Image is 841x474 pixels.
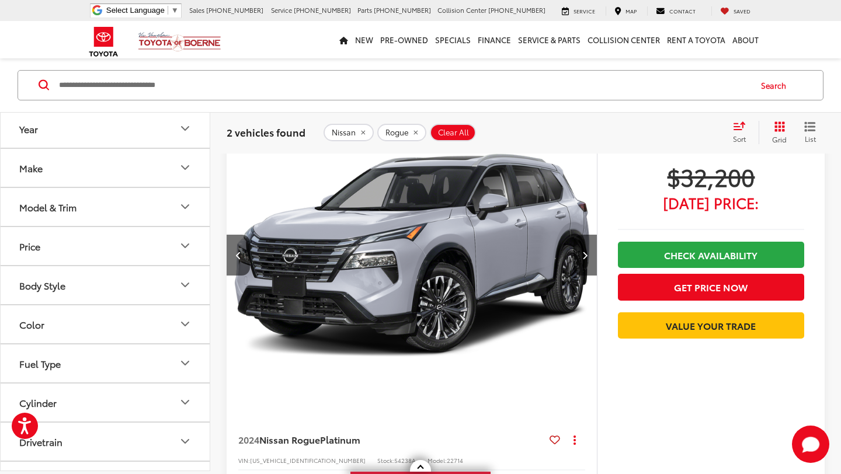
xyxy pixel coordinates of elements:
[19,358,61,369] div: Fuel Type
[19,123,38,134] div: Year
[515,21,584,58] a: Service & Parts: Opens in a new tab
[357,5,372,15] span: Parts
[226,116,598,395] img: 2024 Nissan Rogue Platinum
[1,149,211,187] button: MakeMake
[171,6,179,15] span: ▼
[488,5,545,15] span: [PHONE_NUMBER]
[336,21,352,58] a: Home
[320,433,360,446] span: Platinum
[332,128,356,137] span: Nissan
[238,433,545,446] a: 2024Nissan RoguePlatinum
[394,456,416,465] span: 54238A
[178,434,192,448] div: Drivetrain
[178,278,192,292] div: Body Style
[238,456,250,465] span: VIN:
[19,241,40,252] div: Price
[178,317,192,331] div: Color
[227,125,305,139] span: 2 vehicles found
[733,134,746,144] span: Sort
[178,121,192,135] div: Year
[711,6,759,16] a: My Saved Vehicles
[574,7,595,15] span: Service
[19,162,43,173] div: Make
[138,32,221,52] img: Vic Vaughan Toyota of Boerne
[772,134,787,144] span: Grid
[574,235,597,276] button: Next image
[324,124,374,141] button: remove Nissan
[1,344,211,382] button: Fuel TypeFuel Type
[189,5,204,15] span: Sales
[58,71,750,99] input: Search by Make, Model, or Keyword
[294,5,351,15] span: [PHONE_NUMBER]
[447,456,463,465] span: 22714
[1,305,211,343] button: ColorColor
[377,456,394,465] span: Stock:
[19,319,44,330] div: Color
[19,436,62,447] div: Drivetrain
[669,7,696,15] span: Contact
[574,435,576,444] span: dropdown dots
[178,239,192,253] div: Price
[377,21,432,58] a: Pre-Owned
[82,23,126,61] img: Toyota
[759,121,795,144] button: Grid View
[250,456,366,465] span: [US_VEHICLE_IDENTIFICATION_NUMBER]
[377,124,426,141] button: remove Rogue
[727,121,759,144] button: Select sort value
[19,280,65,291] div: Body Style
[178,161,192,175] div: Make
[618,274,804,300] button: Get Price Now
[437,5,486,15] span: Collision Center
[647,6,704,16] a: Contact
[1,110,211,148] button: YearYear
[227,235,250,276] button: Previous image
[226,116,598,394] a: 2024 Nissan Rogue Platinum2024 Nissan Rogue Platinum2024 Nissan Rogue Platinum2024 Nissan Rogue P...
[430,124,476,141] button: Clear All
[792,426,829,463] svg: Start Chat
[1,384,211,421] button: CylinderCylinder
[226,116,598,394] div: 2024 Nissan Rogue Platinum 2
[178,356,192,370] div: Fuel Type
[238,433,259,446] span: 2024
[584,21,663,58] a: Collision Center
[606,6,645,16] a: Map
[206,5,263,15] span: [PHONE_NUMBER]
[178,395,192,409] div: Cylinder
[1,423,211,461] button: DrivetrainDrivetrain
[1,227,211,265] button: PricePrice
[1,266,211,304] button: Body StyleBody Style
[618,312,804,339] a: Value Your Trade
[385,128,408,137] span: Rogue
[553,6,604,16] a: Service
[734,7,750,15] span: Saved
[792,426,829,463] button: Toggle Chat Window
[663,21,729,58] a: Rent a Toyota
[271,5,292,15] span: Service
[259,433,320,446] span: Nissan Rogue
[438,128,469,137] span: Clear All
[19,201,77,212] div: Model & Trim
[374,5,431,15] span: [PHONE_NUMBER]
[432,21,474,58] a: Specials
[19,397,57,408] div: Cylinder
[618,162,804,191] span: $32,200
[178,200,192,214] div: Model & Trim
[106,6,165,15] span: Select Language
[804,134,816,144] span: List
[625,7,637,15] span: Map
[106,6,179,15] a: Select Language​
[474,21,515,58] a: Finance
[750,71,803,100] button: Search
[618,242,804,268] a: Check Availability
[565,429,585,449] button: Actions
[428,456,447,465] span: Model:
[729,21,762,58] a: About
[352,21,377,58] a: New
[1,188,211,226] button: Model & TrimModel & Trim
[795,121,825,144] button: List View
[618,197,804,208] span: [DATE] Price:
